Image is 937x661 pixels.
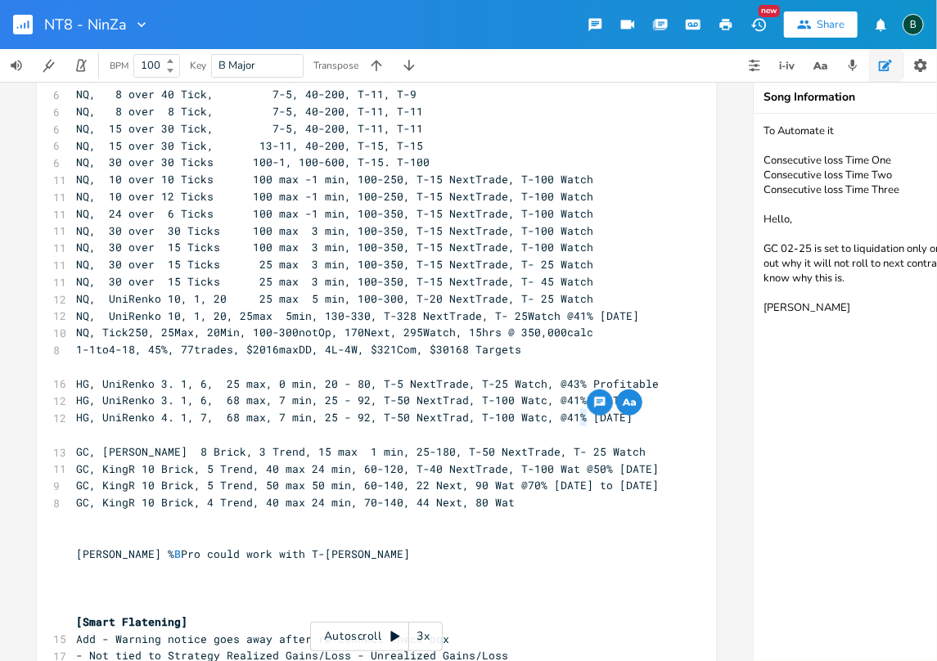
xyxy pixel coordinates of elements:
span: GC, KingR 10 Brick, 5 Trend, 40 max 24 min, 60-120, T-40 NextTrade, T-100 Wat @50% [DATE] [76,461,659,476]
span: NQ, 30 over 15 Ticks 100 max 3 min, 100-350, T-15 NextTrade, T-100 Watch [76,240,593,254]
span: GC, KingR 10 Brick, 4 Trend, 40 max 24 min, 70-140, 44 Next, 80 Wat [76,495,515,510]
div: Share [817,17,845,32]
span: 1-1to4-18, 45%, 77trades, $2016maxDD, 4L-4W, $321Com, $30168 Targets [76,342,521,357]
button: B [903,6,924,43]
span: NQ, 15 over 30 Tick, 7-5, 40-200, T-11, T-11 [76,121,423,136]
span: NQ, 8 over 40 Tick, 7-5, 40-200, T-11, T-9 [76,87,417,101]
span: NQ, 10 over 10 Ticks 100 max -1 min, 100-250, T-15 NextTrade, T-100 Watch [76,172,593,187]
span: GC, KingR 10 Brick, 5 Trend, 50 max 50 min, 60-140, 22 Next, 90 Wat @70% [DATE] to [DATE] [76,478,659,492]
span: HG, UniRenko 4. 1, 7, 68 max, 7 min, 25 - 92, T-50 NextTrad, T-100 Watc, @41% [DATE] [76,410,633,425]
span: NT8 - NinZa [44,17,127,32]
span: B [174,546,181,561]
span: NQ, 30 over 15 Ticks 25 max 3 min, 100-350, T-15 NextTrade, T- 45 Watch [76,274,593,289]
span: B Major [218,58,255,73]
span: NQ, 30 over 30 Ticks 100 max 3 min, 100-350, T-15 NextTrade, T-100 Watch [76,223,593,238]
div: Autoscroll [310,622,443,651]
div: Key [190,61,206,70]
span: NQ, 24 over 6 Ticks 100 max -1 min, 100-350, T-15 NextTrade, T-100 Watch [76,206,593,221]
span: HG, UniRenko 3. 1, 6, 25 max, 0 min, 20 - 80, T-5 NextTrade, T-25 Watch, @43% Profitable [76,376,659,391]
button: New [742,10,775,39]
div: New [759,5,780,17]
span: [PERSON_NAME] % Pro could work with T-[PERSON_NAME] [76,546,410,561]
div: 3x [409,622,439,651]
span: NQ, UniRenko 10, 1, 20, 25max 5min, 130-330, T-328 NextTrade, T- 25Watch @41% [DATE] [76,308,639,323]
div: BruCe [903,14,924,35]
span: NQ, 30 over 15 Ticks 25 max 3 min, 100-350, T-15 NextTrade, T- 25 Watch [76,257,593,272]
span: NQ, 8 over 8 Tick, 7-5, 40-200, T-11, T-11 [76,104,423,119]
span: GC, [PERSON_NAME] 8 Brick, 3 Trend, 15 max 1 min, 25-180, T-50 NextTrade, T- 25 Watch [76,444,646,459]
span: NQ, 10 over 12 Ticks 100 max -1 min, 100-250, T-15 NextTrade, T-100 Watch [76,189,593,204]
button: Share [784,11,858,38]
span: NQ, 30 over 30 Ticks 100-1, 100-600, T-15. T-100 [76,155,430,169]
div: Transpose [313,61,358,70]
span: NQ, UniRenko 10, 1, 20 25 max 5 min, 100-300, T-20 NextTrade, T- 25 Watch [76,291,593,306]
span: Add - Warning notice goes away after re-connect check box [76,632,449,646]
span: NQ, Tick250, 25Max, 20Min, 100-300notOp, 170Next, 295Watch, 15hrs @ 350,000calc [76,325,593,339]
div: BPM [110,61,128,70]
span: NQ, 15 over 30 Tick, 13-11, 40-200, T-15, T-15 [76,138,423,153]
span: [Smart Flatening] [76,614,187,629]
span: HG, UniRenko 3. 1, 6, 68 max, 7 min, 25 - 92, T-50 NextTrad, T-100 Watc, @41% [DATE] [76,393,633,407]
